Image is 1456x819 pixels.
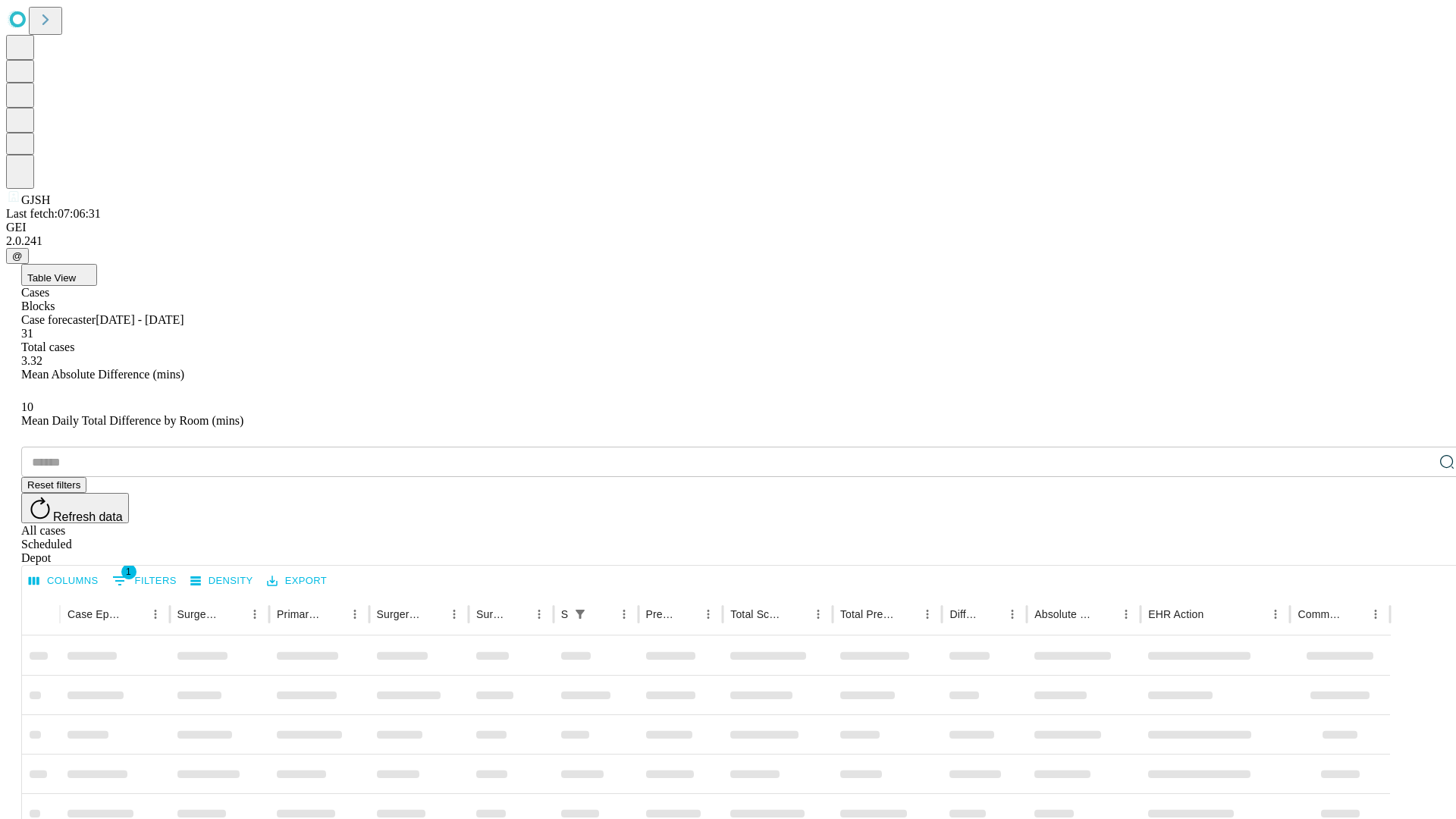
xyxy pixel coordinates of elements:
[187,570,257,593] button: Density
[1344,604,1365,625] button: Sort
[570,604,591,625] button: Show filters
[263,570,331,593] button: Export
[592,604,613,625] button: Sort
[21,354,42,367] span: 3.32
[6,234,1450,248] div: 2.0.241
[344,604,366,625] button: Menu
[377,608,421,620] div: Surgery Name
[124,604,145,625] button: Sort
[27,479,80,491] span: Reset filters
[507,604,529,625] button: Sort
[25,570,102,593] button: Select columns
[1116,604,1137,625] button: Menu
[570,604,591,625] div: 1 active filter
[476,608,506,620] div: Surgery Date
[561,608,568,620] div: Scheduled In Room Duration
[21,340,74,353] span: Total cases
[730,608,785,620] div: Total Scheduled Duration
[96,313,184,326] span: [DATE] - [DATE]
[1148,608,1203,620] div: EHR Action
[121,564,136,579] span: 1
[786,604,808,625] button: Sort
[698,604,719,625] button: Menu
[323,604,344,625] button: Sort
[1298,608,1341,620] div: Comments
[223,604,244,625] button: Sort
[21,264,97,286] button: Table View
[676,604,698,625] button: Sort
[21,493,129,523] button: Refresh data
[21,477,86,493] button: Reset filters
[613,604,635,625] button: Menu
[1205,604,1226,625] button: Sort
[444,604,465,625] button: Menu
[840,608,895,620] div: Total Predicted Duration
[529,604,550,625] button: Menu
[244,604,265,625] button: Menu
[21,368,184,381] span: Mean Absolute Difference (mins)
[917,604,938,625] button: Menu
[422,604,444,625] button: Sort
[277,608,321,620] div: Primary Service
[646,608,676,620] div: Predicted In Room Duration
[53,510,123,523] span: Refresh data
[27,272,76,284] span: Table View
[67,608,122,620] div: Case Epic Id
[1002,604,1023,625] button: Menu
[145,604,166,625] button: Menu
[12,250,23,262] span: @
[808,604,829,625] button: Menu
[1365,604,1386,625] button: Menu
[177,608,221,620] div: Surgeon Name
[21,193,50,206] span: GJSH
[1094,604,1116,625] button: Sort
[6,221,1450,234] div: GEI
[1265,604,1286,625] button: Menu
[949,608,979,620] div: Difference
[21,313,96,326] span: Case forecaster
[6,248,29,264] button: @
[896,604,917,625] button: Sort
[21,414,243,427] span: Mean Daily Total Difference by Room (mins)
[21,327,33,340] span: 31
[1034,608,1093,620] div: Absolute Difference
[108,569,180,593] button: Show filters
[21,400,33,413] span: 10
[981,604,1002,625] button: Sort
[6,207,101,220] span: Last fetch: 07:06:31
